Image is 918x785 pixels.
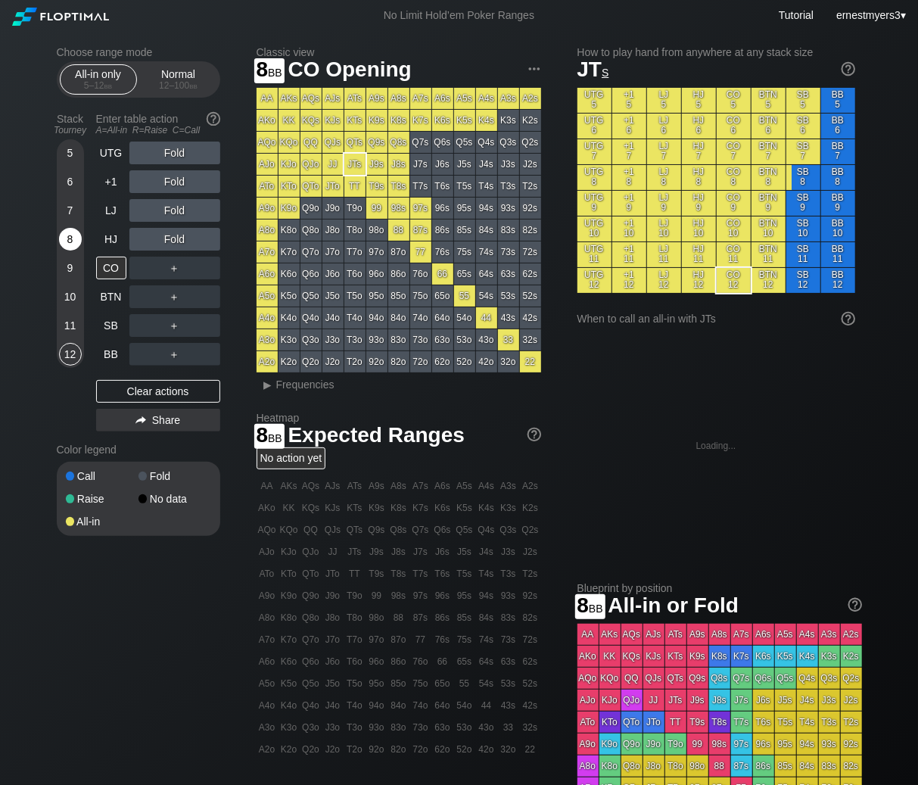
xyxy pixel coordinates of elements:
[577,46,855,58] h2: How to play hand from anywhere at any stack size
[322,285,344,307] div: J5o
[432,198,453,219] div: 96s
[322,154,344,175] div: JJ
[476,198,497,219] div: 94s
[322,351,344,372] div: J2o
[344,88,366,109] div: ATs
[344,241,366,263] div: T7o
[432,110,453,131] div: K6s
[144,65,213,94] div: Normal
[257,176,278,197] div: ATo
[577,58,609,81] span: JT
[454,198,475,219] div: 95s
[300,132,322,153] div: QQ
[322,198,344,219] div: J9o
[366,263,387,285] div: 96o
[717,216,751,241] div: CO 10
[96,285,126,308] div: BTN
[432,132,453,153] div: Q6s
[96,199,126,222] div: LJ
[821,139,855,164] div: BB 7
[432,285,453,307] div: 65o
[388,329,409,350] div: 83o
[682,191,716,216] div: HJ 9
[366,132,387,153] div: Q9s
[286,58,414,83] span: CO Opening
[257,263,278,285] div: A6o
[498,110,519,131] div: K3s
[388,351,409,372] div: 82o
[257,220,278,241] div: A8o
[344,329,366,350] div: T3o
[410,154,431,175] div: J7s
[410,329,431,350] div: 73o
[138,471,211,481] div: Fold
[454,220,475,241] div: 85s
[476,241,497,263] div: 74s
[257,307,278,329] div: A4o
[432,329,453,350] div: 63o
[647,242,681,267] div: LJ 11
[454,241,475,263] div: 75s
[520,220,541,241] div: 82s
[577,191,611,216] div: UTG 9
[279,285,300,307] div: K5o
[257,285,278,307] div: A5o
[454,307,475,329] div: 54o
[410,88,431,109] div: A7s
[129,142,220,164] div: Fold
[388,285,409,307] div: 85o
[59,142,82,164] div: 5
[612,114,646,139] div: +1 6
[257,46,541,58] h2: Classic view
[66,516,138,527] div: All-in
[682,88,716,113] div: HJ 5
[300,241,322,263] div: Q7o
[344,220,366,241] div: T8o
[498,263,519,285] div: 63s
[498,285,519,307] div: 53s
[577,242,611,267] div: UTG 11
[577,114,611,139] div: UTG 6
[129,314,220,337] div: ＋
[279,132,300,153] div: KQo
[59,228,82,251] div: 8
[254,424,285,449] span: 8
[454,351,475,372] div: 52o
[476,110,497,131] div: K4s
[189,80,198,91] span: bb
[612,242,646,267] div: +1 11
[717,88,751,113] div: CO 5
[454,329,475,350] div: 53o
[682,114,716,139] div: HJ 6
[388,220,409,241] div: 88
[51,107,90,142] div: Stack
[602,63,608,79] span: s
[388,198,409,219] div: 98s
[717,242,751,267] div: CO 11
[498,132,519,153] div: Q3s
[454,110,475,131] div: K5s
[279,351,300,372] div: K2o
[366,329,387,350] div: 93o
[57,46,220,58] h2: Choose range mode
[821,242,855,267] div: BB 11
[322,263,344,285] div: J6o
[786,242,820,267] div: SB 11
[279,241,300,263] div: K7o
[476,176,497,197] div: T4s
[612,139,646,164] div: +1 7
[454,263,475,285] div: 65s
[779,9,814,21] a: Tutorial
[821,268,855,293] div: BB 12
[388,176,409,197] div: T8s
[520,263,541,285] div: 62s
[454,154,475,175] div: J5s
[366,285,387,307] div: 95o
[366,88,387,109] div: A9s
[476,329,497,350] div: 43o
[717,268,751,293] div: CO 12
[682,165,716,190] div: HJ 8
[300,285,322,307] div: Q5o
[520,88,541,109] div: A2s
[129,285,220,308] div: ＋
